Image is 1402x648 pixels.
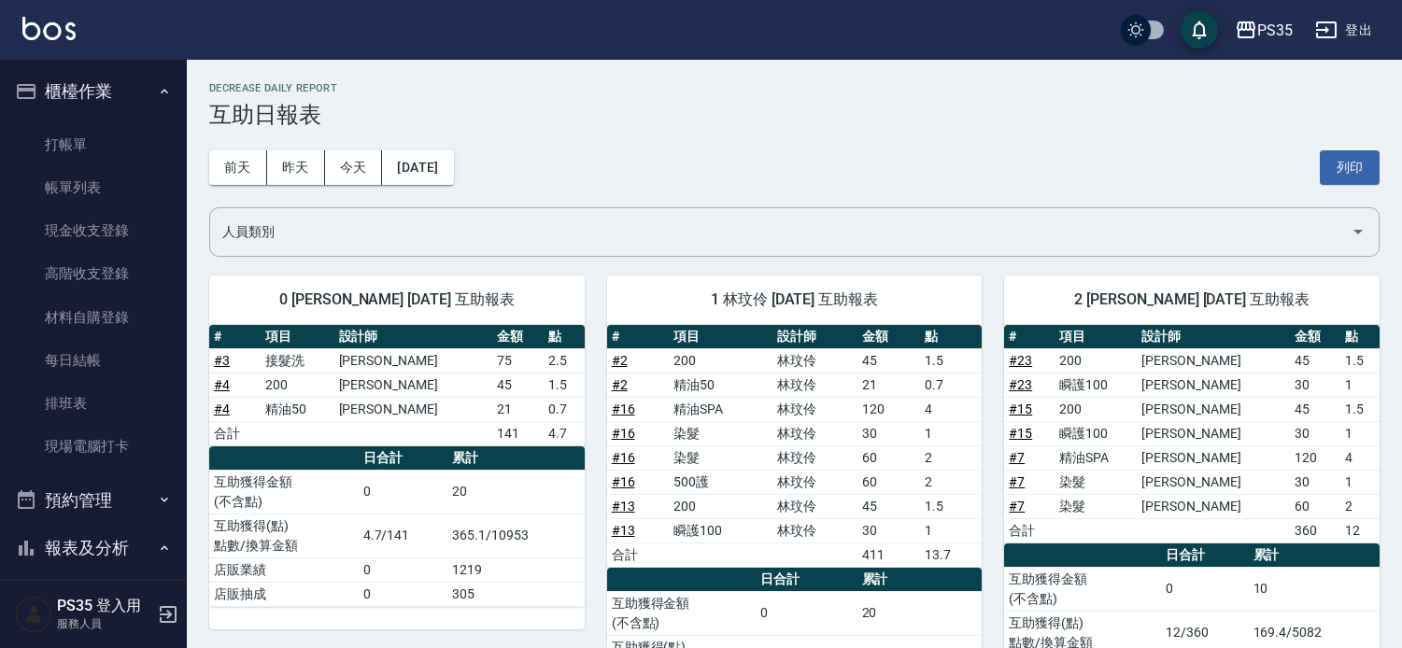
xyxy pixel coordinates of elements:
td: [PERSON_NAME] [1137,397,1290,421]
a: #7 [1009,499,1025,514]
td: 1.5 [920,348,983,373]
th: 日合計 [359,446,448,471]
td: 合計 [607,542,670,567]
img: Logo [22,17,76,40]
th: 金額 [1290,325,1339,349]
td: 林玟伶 [772,421,857,445]
td: 1 [1340,470,1380,494]
td: 1 [1340,373,1380,397]
button: 登出 [1308,13,1380,48]
td: 4 [1340,445,1380,470]
td: [PERSON_NAME] [334,373,492,397]
td: 4.7/141 [359,514,448,557]
td: 200 [669,348,772,373]
td: 45 [1290,348,1339,373]
td: 60 [857,470,920,494]
td: 林玟伶 [772,348,857,373]
a: #15 [1009,426,1032,441]
td: 染髮 [669,445,772,470]
span: 2 [PERSON_NAME] [DATE] 互助報表 [1027,290,1357,309]
td: 0 [359,557,448,582]
th: 金額 [857,325,920,349]
td: 林玟伶 [772,445,857,470]
a: #3 [214,353,230,368]
td: [PERSON_NAME] [334,348,492,373]
th: 金額 [492,325,544,349]
a: #4 [214,401,230,416]
td: [PERSON_NAME] [1137,373,1290,397]
table: a dense table [209,446,585,607]
table: a dense table [607,325,983,568]
th: # [209,325,261,349]
a: 每日結帳 [7,339,179,382]
td: 精油50 [261,397,333,421]
td: 45 [1290,397,1339,421]
td: 0 [1161,567,1249,611]
td: 0 [359,470,448,514]
button: PS35 [1227,11,1300,49]
td: 店販業績 [209,557,359,582]
td: 45 [857,494,920,518]
h5: PS35 登入用 [57,597,152,615]
th: 點 [544,325,585,349]
td: 2 [920,445,983,470]
td: 30 [1290,421,1339,445]
a: #13 [612,523,635,538]
td: 染髮 [1055,470,1138,494]
button: Open [1343,217,1373,247]
a: 打帳單 [7,123,179,166]
th: 設計師 [772,325,857,349]
a: #7 [1009,474,1025,489]
td: 1.5 [1340,397,1380,421]
td: 200 [1055,348,1138,373]
td: 店販抽成 [209,582,359,606]
td: 12 [1340,518,1380,542]
a: #16 [612,401,635,416]
td: 4.7 [544,421,585,445]
td: 林玟伶 [772,518,857,542]
td: 2 [1340,494,1380,518]
th: 設計師 [334,325,492,349]
a: #23 [1009,353,1032,368]
td: 瞬護100 [1055,421,1138,445]
td: 林玟伶 [772,397,857,421]
td: 75 [492,348,544,373]
td: 30 [857,518,920,542]
span: 0 [PERSON_NAME] [DATE] 互助報表 [232,290,562,309]
td: 林玟伶 [772,470,857,494]
td: 411 [857,542,920,567]
td: 林玟伶 [772,373,857,397]
td: 200 [1055,397,1138,421]
th: # [607,325,670,349]
td: 360 [1290,518,1339,542]
td: 2.5 [544,348,585,373]
td: 0.7 [920,373,983,397]
td: 141 [492,421,544,445]
td: 60 [1290,494,1339,518]
th: 項目 [669,325,772,349]
th: 累計 [447,446,585,471]
button: 報表及分析 [7,524,179,572]
a: #2 [612,377,628,392]
a: #13 [612,499,635,514]
td: [PERSON_NAME] [1137,470,1290,494]
td: [PERSON_NAME] [1137,421,1290,445]
td: 1 [920,518,983,542]
a: #23 [1009,377,1032,392]
td: [PERSON_NAME] [1137,494,1290,518]
td: 互助獲得金額 (不含點) [607,591,757,635]
td: 染髮 [1055,494,1138,518]
input: 人員名稱 [218,216,1343,248]
td: [PERSON_NAME] [334,397,492,421]
td: 1.5 [544,373,585,397]
td: 接髮洗 [261,348,333,373]
td: 45 [492,373,544,397]
td: 120 [857,397,920,421]
a: 現金收支登錄 [7,209,179,252]
button: 前天 [209,150,267,185]
td: 305 [447,582,585,606]
td: 21 [857,373,920,397]
table: a dense table [1004,325,1380,543]
td: 1 [1340,421,1380,445]
a: 材料自購登錄 [7,296,179,339]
